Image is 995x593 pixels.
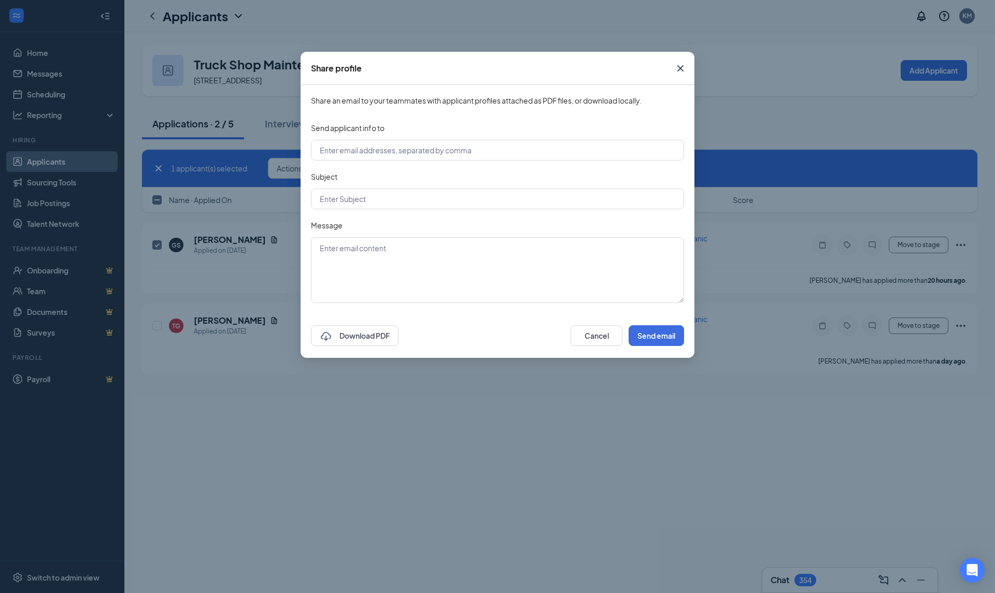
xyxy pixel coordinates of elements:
div: Open Intercom Messenger [960,558,985,583]
input: Enter Subject [311,189,684,209]
span: Share an email to your teammates with applicant profiles attached as PDF files, or download locally. [311,95,684,106]
span: Send applicant info to [311,123,385,133]
svg: CloudDownload [320,330,332,343]
div: Share profile [311,63,362,74]
button: Close [666,52,694,85]
input: Enter email addresses, separated by comma [311,140,684,161]
svg: Cross [674,62,687,75]
button: Send email [629,325,684,346]
button: Cancel [571,325,622,346]
span: Message [311,221,343,230]
button: CloudDownloadDownload PDF [311,325,399,346]
span: Subject [311,172,337,181]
